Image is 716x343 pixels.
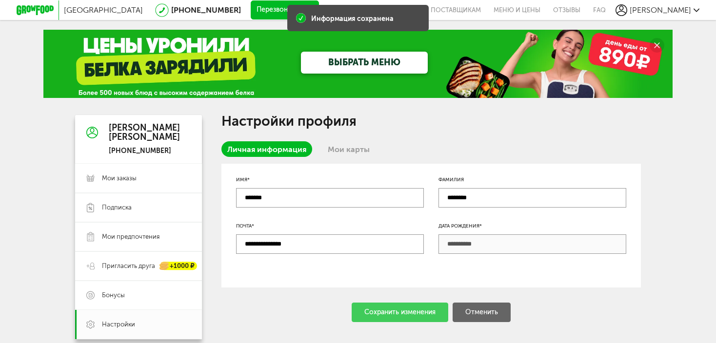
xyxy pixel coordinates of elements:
[75,310,202,339] a: Настройки
[438,176,626,184] div: Фамилия
[221,115,641,128] h1: Настройки профиля
[102,203,132,212] span: Подписка
[75,222,202,251] a: Мои предпочтения
[102,262,155,270] span: Пригласить друга
[160,262,197,270] div: +1000 ₽
[630,5,691,15] span: [PERSON_NAME]
[75,281,202,310] a: Бонусы
[109,123,180,143] div: [PERSON_NAME] [PERSON_NAME]
[301,52,428,74] a: ВЫБРАТЬ МЕНЮ
[311,15,394,23] div: Информация сохранена
[102,174,137,183] span: Мои заказы
[438,222,626,230] div: Дата рождения*
[75,193,202,222] a: Подписка
[109,147,180,155] div: [PHONE_NUMBER]
[221,141,312,157] a: Личная информация
[171,5,241,15] a: [PHONE_NUMBER]
[322,141,376,157] a: Мои карты
[64,5,143,15] span: [GEOGRAPHIC_DATA]
[102,232,159,241] span: Мои предпочтения
[102,291,125,300] span: Бонусы
[75,251,202,281] a: Пригласить друга +1000 ₽
[102,320,135,329] span: Настройки
[251,0,319,20] button: Перезвоните мне
[75,164,202,193] a: Мои заказы
[236,222,424,230] div: Почта*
